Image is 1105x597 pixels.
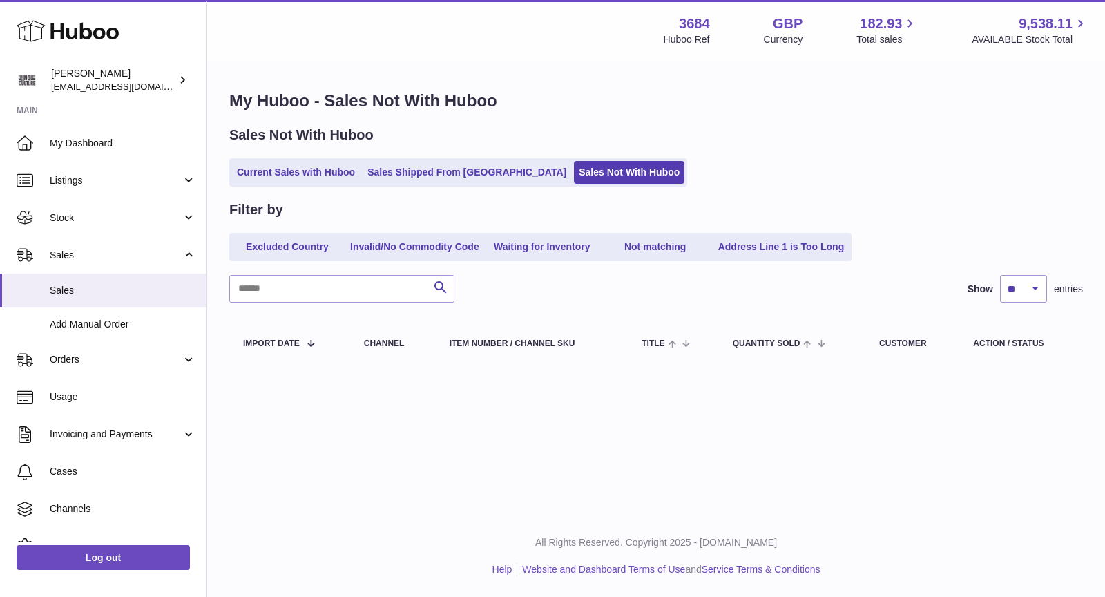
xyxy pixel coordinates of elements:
a: Service Terms & Conditions [702,564,820,575]
a: Not matching [600,236,711,258]
label: Show [968,283,993,296]
span: My Dashboard [50,137,196,150]
a: 9,538.11 AVAILABLE Stock Total [972,15,1088,46]
span: 9,538.11 [1019,15,1073,33]
div: Currency [764,33,803,46]
span: Sales [50,284,196,297]
span: Listings [50,174,182,187]
span: Add Manual Order [50,318,196,331]
a: 182.93 Total sales [856,15,918,46]
span: entries [1054,283,1083,296]
img: theinternationalventure@gmail.com [17,70,37,91]
span: Usage [50,390,196,404]
span: Settings [50,540,196,553]
div: Customer [879,339,945,348]
span: Cases [50,465,196,478]
a: Current Sales with Huboo [232,161,360,184]
span: Title [642,339,664,348]
a: Website and Dashboard Terms of Use [522,564,685,575]
strong: GBP [773,15,803,33]
span: Invoicing and Payments [50,428,182,441]
span: 182.93 [860,15,902,33]
span: Total sales [856,33,918,46]
h2: Filter by [229,200,283,219]
a: Log out [17,545,190,570]
strong: 3684 [679,15,710,33]
p: All Rights Reserved. Copyright 2025 - [DOMAIN_NAME] [218,536,1094,549]
h2: Sales Not With Huboo [229,126,374,144]
span: Sales [50,249,182,262]
a: Excluded Country [232,236,343,258]
h1: My Huboo - Sales Not With Huboo [229,90,1083,112]
span: Orders [50,353,182,366]
a: Waiting for Inventory [487,236,597,258]
div: Action / Status [973,339,1069,348]
span: Quantity Sold [733,339,800,348]
span: [EMAIL_ADDRESS][DOMAIN_NAME] [51,81,203,92]
div: [PERSON_NAME] [51,67,175,93]
div: Huboo Ref [664,33,710,46]
span: Stock [50,211,182,225]
span: Channels [50,502,196,515]
span: Import date [243,339,300,348]
li: and [517,563,820,576]
div: Channel [364,339,422,348]
a: Sales Shipped From [GEOGRAPHIC_DATA] [363,161,571,184]
span: AVAILABLE Stock Total [972,33,1088,46]
div: Item Number / Channel SKU [450,339,615,348]
a: Sales Not With Huboo [574,161,684,184]
a: Invalid/No Commodity Code [345,236,484,258]
a: Address Line 1 is Too Long [713,236,849,258]
a: Help [492,564,512,575]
